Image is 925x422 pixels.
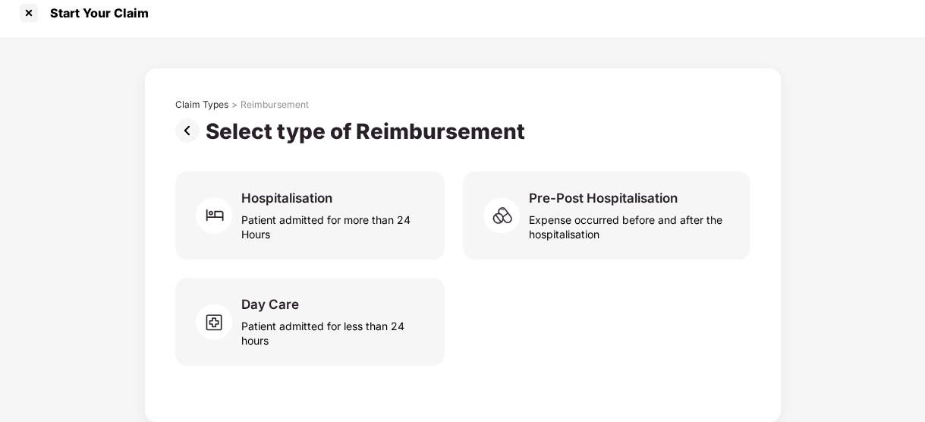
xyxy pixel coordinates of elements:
div: Start Your Claim [41,5,149,20]
img: svg+xml;base64,PHN2ZyB4bWxucz0iaHR0cDovL3d3dy53My5vcmcvMjAwMC9zdmciIHdpZHRoPSI2MCIgaGVpZ2h0PSI2MC... [196,193,241,238]
div: Claim Types [175,99,228,111]
img: svg+xml;base64,PHN2ZyB4bWxucz0iaHR0cDovL3d3dy53My5vcmcvMjAwMC9zdmciIHdpZHRoPSI2MCIgaGVpZ2h0PSI1OC... [196,299,241,345]
div: Select type of Reimbursement [206,118,531,144]
div: Patient admitted for more than 24 Hours [241,206,426,241]
img: svg+xml;base64,PHN2ZyB4bWxucz0iaHR0cDovL3d3dy53My5vcmcvMjAwMC9zdmciIHdpZHRoPSI2MCIgaGVpZ2h0PSI1OC... [483,193,529,238]
div: Patient admitted for less than 24 hours [241,313,426,348]
div: Reimbursement [241,99,309,111]
div: Day Care [241,296,299,313]
div: Hospitalisation [241,190,332,206]
div: Expense occurred before and after the hospitalisation [529,206,732,241]
div: Pre-Post Hospitalisation [529,190,678,206]
img: svg+xml;base64,PHN2ZyBpZD0iUHJldi0zMngzMiIgeG1sbnM9Imh0dHA6Ly93d3cudzMub3JnLzIwMDAvc3ZnIiB3aWR0aD... [175,118,206,143]
div: > [231,99,238,111]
